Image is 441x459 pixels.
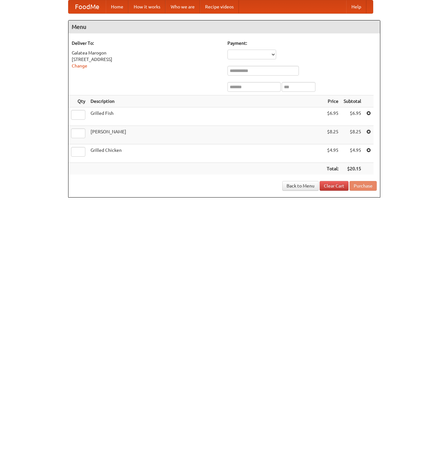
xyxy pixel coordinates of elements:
[88,126,324,144] td: [PERSON_NAME]
[72,63,87,68] a: Change
[88,95,324,107] th: Description
[227,40,377,46] h5: Payment:
[72,40,221,46] h5: Deliver To:
[324,163,341,175] th: Total:
[88,107,324,126] td: Grilled Fish
[324,144,341,163] td: $4.95
[341,95,364,107] th: Subtotal
[106,0,129,13] a: Home
[341,126,364,144] td: $8.25
[68,0,106,13] a: FoodMe
[341,163,364,175] th: $20.15
[324,95,341,107] th: Price
[68,95,88,107] th: Qty
[88,144,324,163] td: Grilled Chicken
[72,56,221,63] div: [STREET_ADDRESS]
[324,107,341,126] td: $6.95
[341,107,364,126] td: $6.95
[282,181,319,191] a: Back to Menu
[72,50,221,56] div: Galatea Marogon
[68,20,380,33] h4: Menu
[200,0,239,13] a: Recipe videos
[324,126,341,144] td: $8.25
[165,0,200,13] a: Who we are
[320,181,349,191] a: Clear Cart
[341,144,364,163] td: $4.95
[346,0,366,13] a: Help
[349,181,377,191] button: Purchase
[129,0,165,13] a: How it works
